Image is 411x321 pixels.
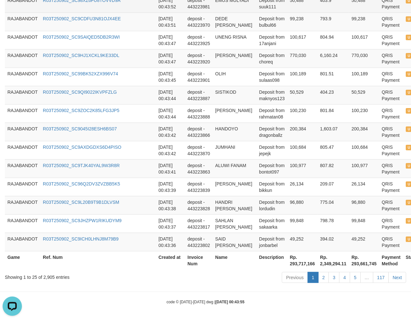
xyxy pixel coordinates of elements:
td: 49,252 [349,233,379,251]
td: [DATE] 00:43:37 [156,214,185,233]
td: QRIS Payment [379,86,403,104]
th: Ref. Num [40,251,156,269]
a: R03T250902_SC96Q2DV3ZVZBB5K5 [43,181,120,186]
a: R03T250902_SC9TJK40YAL9W3R8R [43,163,120,168]
td: deposit - 443223866 [185,123,213,141]
a: Next [388,272,406,283]
td: Deposit from 17anjani [257,31,287,49]
td: Deposit from maknyos123 [257,86,287,104]
td: RAJABANDOT [5,178,40,196]
td: 801.84 [318,104,349,123]
td: deposit - 443223888 [185,104,213,123]
small: code © [DATE]-[DATE] dwg | [167,300,244,304]
td: 100,230 [287,104,318,123]
td: QRIS Payment [379,68,403,86]
td: [DATE] 00:43:39 [156,178,185,196]
th: Payment Method [379,251,403,269]
td: [DATE] 00:43:47 [156,49,185,68]
td: 50,529 [349,86,379,104]
td: 404.23 [318,86,349,104]
td: 200,384 [287,123,318,141]
td: RAJABANDOT [5,104,40,123]
td: [DATE] 00:43:42 [156,123,185,141]
td: 99,848 [349,214,379,233]
td: 96,880 [349,196,379,214]
td: UNENG RISNA [213,31,256,49]
a: R03T250902_SC9ICH0LHNJ8M79B9 [43,236,119,241]
td: RAJABANDOT [5,68,40,86]
div: Showing 1 to 25 of 2,905 entries [5,271,167,280]
td: [DATE] 00:43:38 [156,196,185,214]
td: HANDOYO [213,123,256,141]
td: SAHLAN [PERSON_NAME] [213,214,256,233]
td: 100,684 [287,141,318,159]
td: [DATE] 00:43:42 [156,141,185,159]
td: RAJABANDOT [5,214,40,233]
td: 805.47 [318,141,349,159]
td: 807.82 [318,159,349,178]
td: deposit - 443223870 [185,141,213,159]
td: QRIS Payment [379,141,403,159]
td: 100,977 [287,159,318,178]
td: HANDRI [PERSON_NAME] [213,196,256,214]
td: 804.94 [318,31,349,49]
td: QRIS Payment [379,233,403,251]
td: [DATE] 00:43:47 [156,31,185,49]
td: 801.51 [318,68,349,86]
td: 798.78 [318,214,349,233]
td: Deposit from jepejk [257,141,287,159]
td: 100,617 [349,31,379,49]
td: [DATE] 00:43:44 [156,86,185,104]
td: RAJABANDOT [5,141,40,159]
td: Deposit from lordudin [257,196,287,214]
td: deposit - 443223863 [185,159,213,178]
th: Invoice Num [185,251,213,269]
th: Game [5,251,40,269]
td: SISTIKOD [213,86,256,104]
td: [PERSON_NAME] [213,49,256,68]
td: 26,134 [349,178,379,196]
button: Open LiveChat chat widget [3,3,22,22]
a: R03T250902_SC9QI9022IKVPFZLG [43,90,117,95]
td: QRIS Payment [379,123,403,141]
a: R03T250902_SC9SAIQED5DB2R3WI [43,34,120,40]
td: 49,252 [287,233,318,251]
td: 100,617 [287,31,318,49]
td: 6,160.24 [318,49,349,68]
td: [DATE] 00:43:36 [156,233,185,251]
td: deposit - 443223901 [185,68,213,86]
td: [DATE] 00:43:44 [156,104,185,123]
a: … [360,272,373,283]
td: deposit - 443223925 [185,31,213,49]
td: 770,030 [287,49,318,68]
td: QRIS Payment [379,104,403,123]
td: [DATE] 00:43:51 [156,13,185,31]
td: QRIS Payment [379,178,403,196]
td: 100,189 [349,68,379,86]
td: QRIS Payment [379,31,403,49]
td: Deposit from rahmatan08 [257,104,287,123]
td: QRIS Payment [379,214,403,233]
td: 209.07 [318,178,349,196]
a: R03T250902_SC99BK52XZX996V74 [43,71,118,76]
a: R03T250902_SC9HJ1XCKL9KE33DL [43,53,119,58]
a: 3 [329,272,339,283]
td: Deposit from dragonballz [257,123,287,141]
td: deposit - 443223839 [185,178,213,196]
a: R03T250902_SC9CDFU3N81OJX4EE [43,16,121,21]
td: 99,238 [287,13,318,31]
td: [DATE] 00:43:41 [156,159,185,178]
td: deposit - 443223828 [185,196,213,214]
a: 2 [318,272,329,283]
th: Rp. 293,717,166 [287,251,318,269]
td: 770,030 [349,49,379,68]
td: deposit - 443223817 [185,214,213,233]
td: RAJABANDOT [5,86,40,104]
a: 117 [373,272,389,283]
td: QRIS Payment [379,13,403,31]
td: 96,880 [287,196,318,214]
a: Previous [282,272,308,283]
td: 100,684 [349,141,379,159]
td: RAJABANDOT [5,49,40,68]
td: 100,230 [349,104,379,123]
